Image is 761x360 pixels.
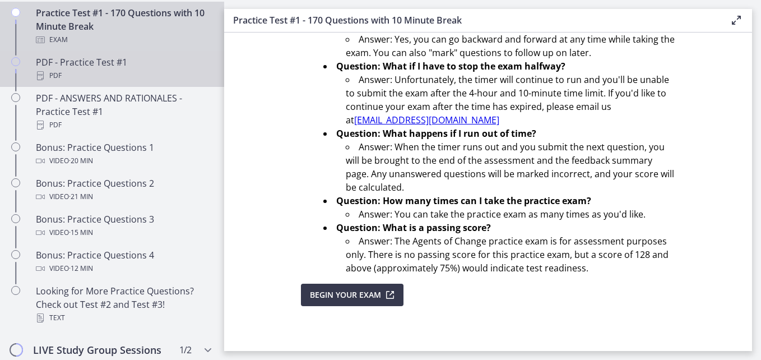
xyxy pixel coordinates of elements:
div: Looking for More Practice Questions? Check out Test #2 and Test #3! [36,284,211,325]
strong: Question: How many times can I take the practice exam? [336,195,591,207]
h2: LIVE Study Group Sessions [33,343,170,357]
strong: Question: What if I have to stop the exam halfway? [336,60,565,72]
div: Bonus: Practice Questions 2 [36,177,211,204]
div: PDF [36,118,211,132]
span: · 15 min [69,226,93,239]
div: Text [36,311,211,325]
span: 1 / 2 [179,343,191,357]
li: Answer: Unfortunately, the timer will continue to run and you'll be unable to submit the exam aft... [346,73,675,127]
div: PDF - ANSWERS AND RATIONALES - Practice Test #1 [36,91,211,132]
li: Answer: Yes, you can go backward and forward at any time while taking the exam. You can also "mar... [346,33,675,59]
span: Begin Your Exam [310,288,381,302]
a: [EMAIL_ADDRESS][DOMAIN_NAME] [354,114,499,126]
li: Answer: When the timer runs out and you submit the next question, you will be brought to the end ... [346,140,675,194]
div: Video [36,226,211,239]
span: · 20 min [69,154,93,168]
span: · 21 min [69,190,93,204]
strong: Question: What happens if I run out of time? [336,127,536,140]
h3: Practice Test #1 - 170 Questions with 10 Minute Break [233,13,712,27]
div: Exam [36,33,211,47]
div: Practice Test #1 - 170 Questions with 10 Minute Break [36,6,211,47]
div: Video [36,262,211,275]
div: Bonus: Practice Questions 4 [36,248,211,275]
div: Bonus: Practice Questions 3 [36,213,211,239]
li: Answer: You can take the practice exam as many times as you'd like. [346,207,675,221]
li: Answer: The Agents of Change practice exam is for assessment purposes only. There is no passing s... [346,234,675,275]
div: PDF [36,69,211,82]
div: PDF - Practice Test #1 [36,56,211,82]
div: Video [36,190,211,204]
span: · 12 min [69,262,93,275]
div: Bonus: Practice Questions 1 [36,141,211,168]
button: Begin Your Exam [301,284,403,306]
strong: Question: What is a passing score? [336,221,491,234]
div: Video [36,154,211,168]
